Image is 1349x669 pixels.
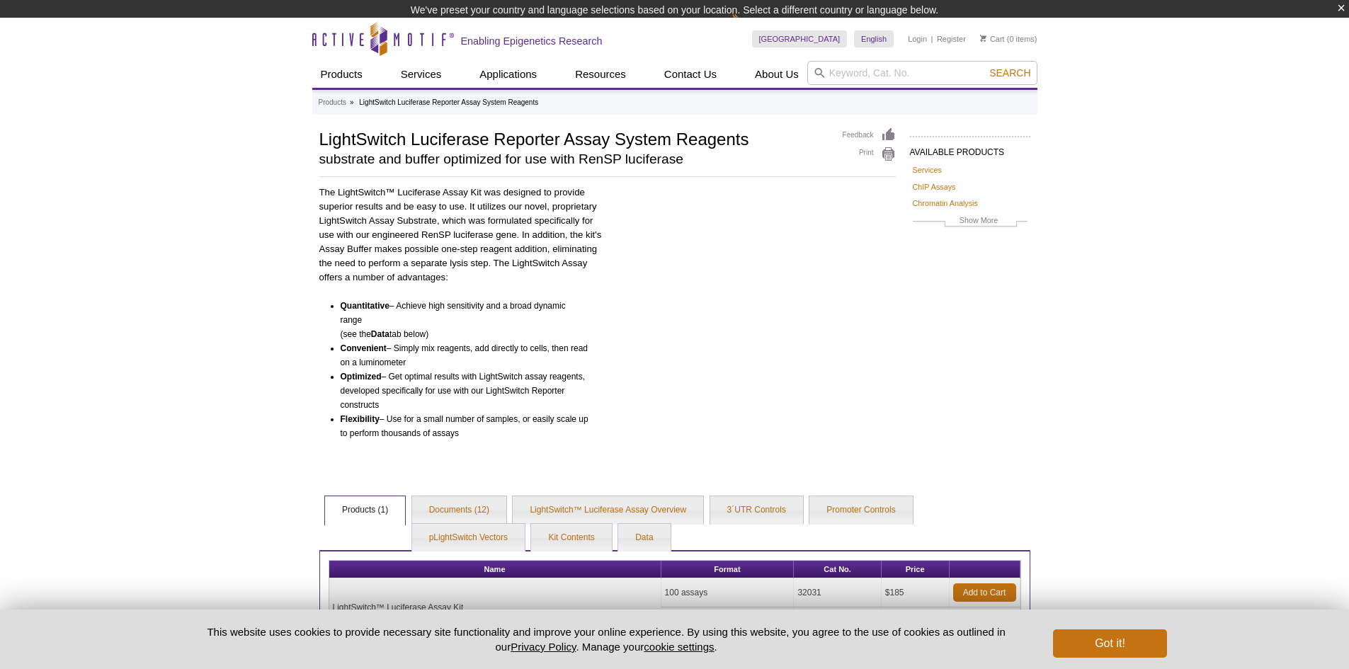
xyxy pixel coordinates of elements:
b: Flexibility [341,414,380,424]
a: Applications [471,61,545,88]
a: Show More [913,214,1028,230]
li: (0 items) [980,30,1037,47]
a: Contact Us [656,61,725,88]
a: Documents (12) [412,496,506,525]
th: Cat No. [794,561,881,578]
b: Convenient [341,343,387,353]
a: Promoter Controls [809,496,912,525]
a: Feedback [843,127,896,143]
a: Print [843,147,896,162]
input: Keyword, Cat. No. [807,61,1037,85]
li: » [350,98,354,106]
li: – Achieve high sensitivity and a broad dynamic range (see the tab below) [341,299,589,341]
b: Quantitative [341,301,389,311]
a: Kit Contents [531,524,611,552]
span: Search [989,67,1030,79]
a: Privacy Policy [511,641,576,653]
iframe: Watch the Lightswitch video [613,185,895,344]
a: About Us [746,61,807,88]
a: Chromatin Analysis [913,197,978,210]
button: Got it! [1053,629,1166,658]
td: 1000 assays [661,607,795,636]
td: LightSwitch™ Luciferase Assay Kit [329,578,661,636]
a: English [854,30,894,47]
li: | [931,30,933,47]
td: 100 assays [661,578,795,607]
b: Optimized [341,372,382,382]
a: ChIP Assays [913,181,956,193]
a: Services [392,61,450,88]
td: $875 [882,607,950,636]
td: $185 [882,578,950,607]
h2: Enabling Epigenetics Research [461,35,603,47]
li: – Use for a small number of samples, or easily scale up to perform thousands of assays [341,412,589,440]
a: Add to Cart [953,583,1016,602]
a: 3´UTR Controls [710,496,803,525]
a: Login [908,34,927,44]
b: Data [371,329,389,339]
a: Resources [567,61,634,88]
th: Price [882,561,950,578]
h2: substrate and buffer optimized for use with RenSP luciferase [319,153,829,166]
td: 32032 [794,607,881,636]
a: pLightSwitch Vectors [412,524,525,552]
button: cookie settings [644,641,714,653]
a: Products [319,96,346,109]
a: Services [913,164,942,176]
li: LightSwitch Luciferase Reporter Assay System Reagents [359,98,538,106]
h2: AVAILABLE PRODUCTS [910,136,1030,161]
a: Data [618,524,670,552]
a: LightSwitch™ Luciferase Assay Overview [513,496,703,525]
li: – Get optimal results with LightSwitch assay reagents, developed specifically for use with our Li... [341,370,589,412]
td: 32031 [794,578,881,607]
th: Format [661,561,795,578]
a: [GEOGRAPHIC_DATA] [752,30,848,47]
img: Change Here [732,11,769,44]
th: Name [329,561,661,578]
li: – Simply mix reagents, add directly to cells, then read on a luminometer [341,341,589,370]
a: Register [937,34,966,44]
a: Products [312,61,371,88]
button: Search [985,67,1035,79]
a: Products (1) [325,496,405,525]
p: The LightSwitch™ Luciferase Assay Kit was designed to provide superior results and be easy to use... [319,185,602,285]
h1: LightSwitch Luciferase Reporter Assay System Reagents [319,127,829,149]
p: This website uses cookies to provide necessary site functionality and improve your online experie... [183,624,1030,654]
a: Cart [980,34,1005,44]
img: Your Cart [980,35,986,42]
